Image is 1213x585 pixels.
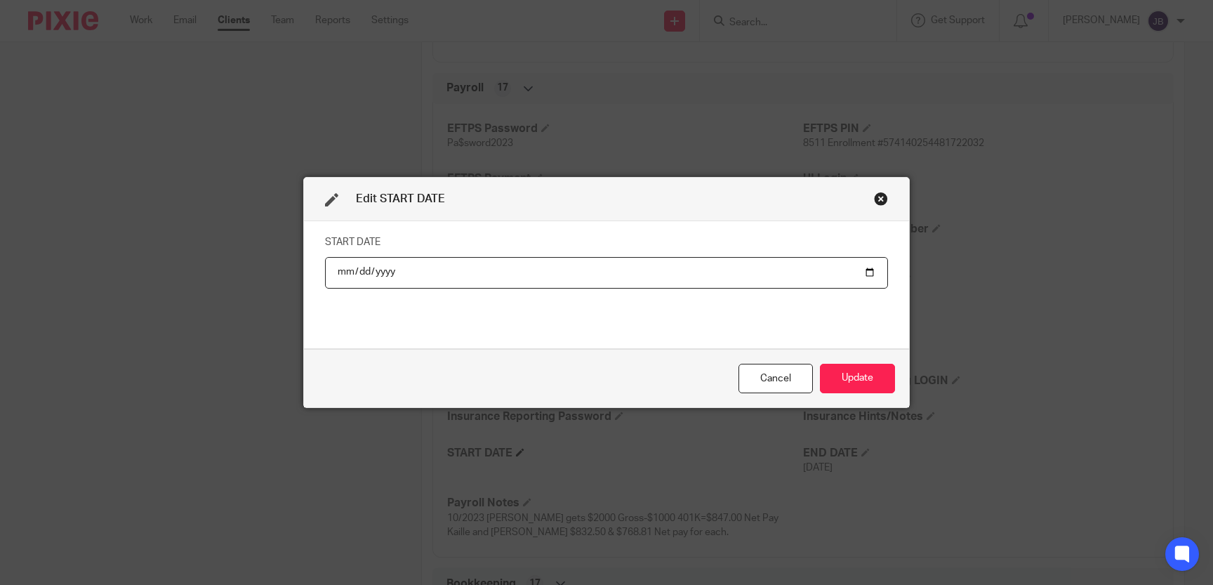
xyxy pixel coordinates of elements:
[325,235,380,249] label: START DATE
[820,364,895,394] button: Update
[325,257,888,289] input: YYYY-MM-DD
[874,192,888,206] div: Close this dialog window
[738,364,813,394] div: Close this dialog window
[356,193,445,204] span: Edit START DATE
